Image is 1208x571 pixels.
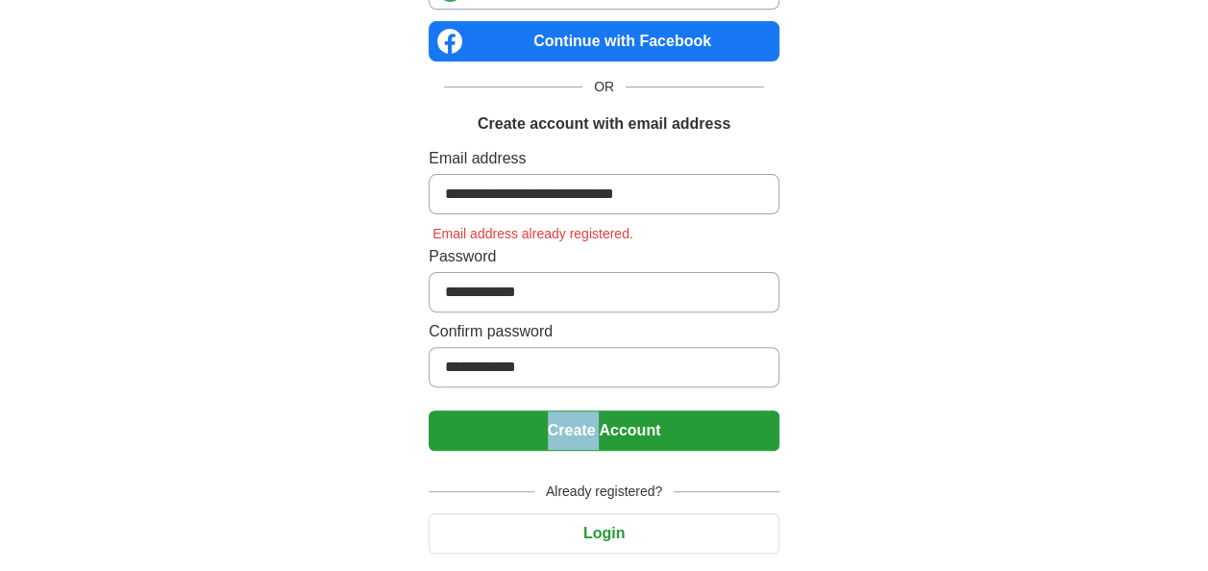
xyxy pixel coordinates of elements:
a: Continue with Facebook [429,21,779,62]
button: Login [429,513,779,554]
button: Create Account [429,410,779,451]
span: OR [582,77,626,97]
label: Email address [429,147,779,170]
a: Login [429,525,779,541]
span: Email address already registered. [429,226,637,241]
label: Confirm password [429,320,779,343]
span: Already registered? [534,482,674,502]
label: Password [429,245,779,268]
h1: Create account with email address [478,112,730,136]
